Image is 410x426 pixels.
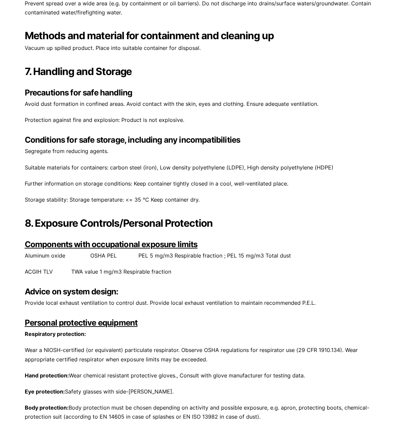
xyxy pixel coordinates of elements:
[25,251,386,260] p: Aluminum oxide OSHA PEL PEL 5 mg/m3 Respirable fraction ; PEL 15 mg/m3 Total dust
[25,29,274,42] strong: Methods and material for containment and cleaning up
[25,163,386,172] p: Suitable materials for containers: carbon steel (iron), Low density polyethylene (LDPE), High den...
[25,318,138,328] strong: Personal protective equipment
[25,179,386,188] p: Further information on storage conditions: Keep container tightly closed in a cool, well-ventilat...
[25,217,213,229] strong: 8. Exposure Controls/Personal Protection
[25,65,132,77] strong: 7. Handling and Storage
[25,372,69,379] strong: Hand protection:
[25,388,65,395] strong: Eye protection:
[25,88,132,97] strong: Precautions for safe handling
[25,99,386,109] p: Avoid dust formation in confined areas. Avoid contact with the skin, eyes and clothing. Ensure ad...
[25,267,386,276] p: ACGIH TLV TWA value 1 mg/m3 Respirable fraction
[25,147,386,156] p: Segregate from reducing agents.
[25,403,386,421] p: Body protection must be chosen depending on activity and possible exposure, e.g. apron, protectin...
[25,287,118,296] strong: Advice on system design:
[25,116,386,125] p: Protection against fire and explosion: Product is not explosive.
[25,331,86,337] strong: Respiratory protection:
[25,298,386,307] p: Provide local exhaust ventilation to control dust. Provide local exhaust ventilation to maintain ...
[25,135,240,145] strong: Conditions for safe storage, including any incompatibilities
[25,404,69,411] strong: Body protection:
[25,371,386,380] p: Wear chemical resistant protective gloves., Consult with glove manufacturer for testing data.
[25,195,386,204] p: Storage stability: Storage temperature: <= 35 °C Keep container dry.
[25,346,386,364] p: Wear a NIOSH-certified (or equivalent) particulate respirator. Observe OSHA regulations for respi...
[25,387,386,396] p: Safety glasses with side-[PERSON_NAME].
[25,44,386,53] p: Vacuum up spilled product. Place into suitable container for disposal.
[25,239,198,249] strong: Components with occupational exposure limits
